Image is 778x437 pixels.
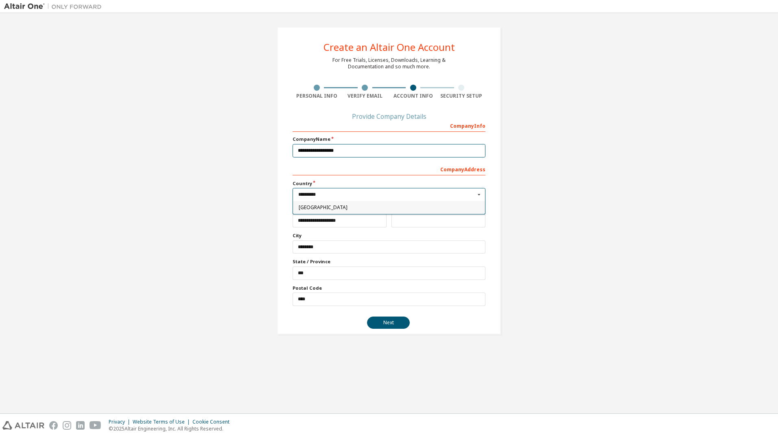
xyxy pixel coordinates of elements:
[63,421,71,430] img: instagram.svg
[109,419,133,425] div: Privacy
[293,114,485,119] div: Provide Company Details
[389,93,437,99] div: Account Info
[299,205,480,210] span: [GEOGRAPHIC_DATA]
[133,419,192,425] div: Website Terms of Use
[109,425,234,432] p: © 2025 Altair Engineering, Inc. All Rights Reserved.
[437,93,486,99] div: Security Setup
[293,162,485,175] div: Company Address
[4,2,106,11] img: Altair One
[2,421,44,430] img: altair_logo.svg
[293,180,485,187] label: Country
[323,42,455,52] div: Create an Altair One Account
[293,119,485,132] div: Company Info
[332,57,446,70] div: For Free Trials, Licenses, Downloads, Learning & Documentation and so much more.
[341,93,389,99] div: Verify Email
[293,93,341,99] div: Personal Info
[367,317,410,329] button: Next
[293,285,485,291] label: Postal Code
[49,421,58,430] img: facebook.svg
[293,258,485,265] label: State / Province
[76,421,85,430] img: linkedin.svg
[192,419,234,425] div: Cookie Consent
[293,136,485,142] label: Company Name
[90,421,101,430] img: youtube.svg
[293,232,485,239] label: City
